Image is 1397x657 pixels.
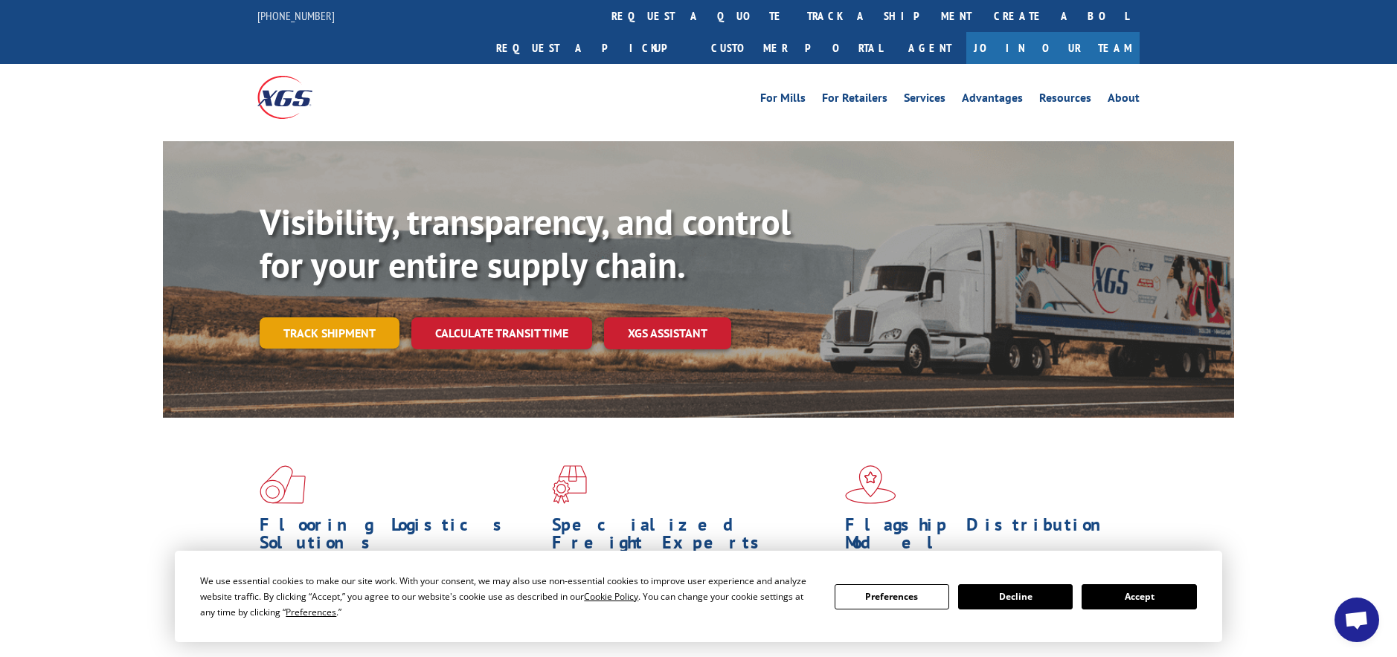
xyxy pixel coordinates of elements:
[904,92,945,109] a: Services
[584,590,638,603] span: Cookie Policy
[552,626,737,643] a: Learn More >
[1082,584,1196,609] button: Accept
[1108,92,1140,109] a: About
[1039,92,1091,109] a: Resources
[760,92,806,109] a: For Mills
[485,32,700,64] a: Request a pickup
[1335,598,1379,642] div: Open chat
[260,465,306,504] img: xgs-icon-total-supply-chain-intelligence-red
[260,626,445,643] a: Learn More >
[962,92,1023,109] a: Advantages
[552,516,833,559] h1: Specialized Freight Experts
[604,317,731,349] a: XGS ASSISTANT
[286,606,336,618] span: Preferences
[260,317,399,349] a: Track shipment
[260,516,541,559] h1: Flooring Logistics Solutions
[411,317,592,349] a: Calculate transit time
[822,92,887,109] a: For Retailers
[175,551,1222,642] div: Cookie Consent Prompt
[200,573,816,620] div: We use essential cookies to make our site work. With your consent, we may also use non-essential ...
[260,198,791,288] b: Visibility, transparency, and control for your entire supply chain.
[835,584,949,609] button: Preferences
[893,32,966,64] a: Agent
[257,8,335,23] a: [PHONE_NUMBER]
[845,516,1126,559] h1: Flagship Distribution Model
[552,465,587,504] img: xgs-icon-focused-on-flooring-red
[966,32,1140,64] a: Join Our Team
[700,32,893,64] a: Customer Portal
[958,584,1073,609] button: Decline
[845,465,896,504] img: xgs-icon-flagship-distribution-model-red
